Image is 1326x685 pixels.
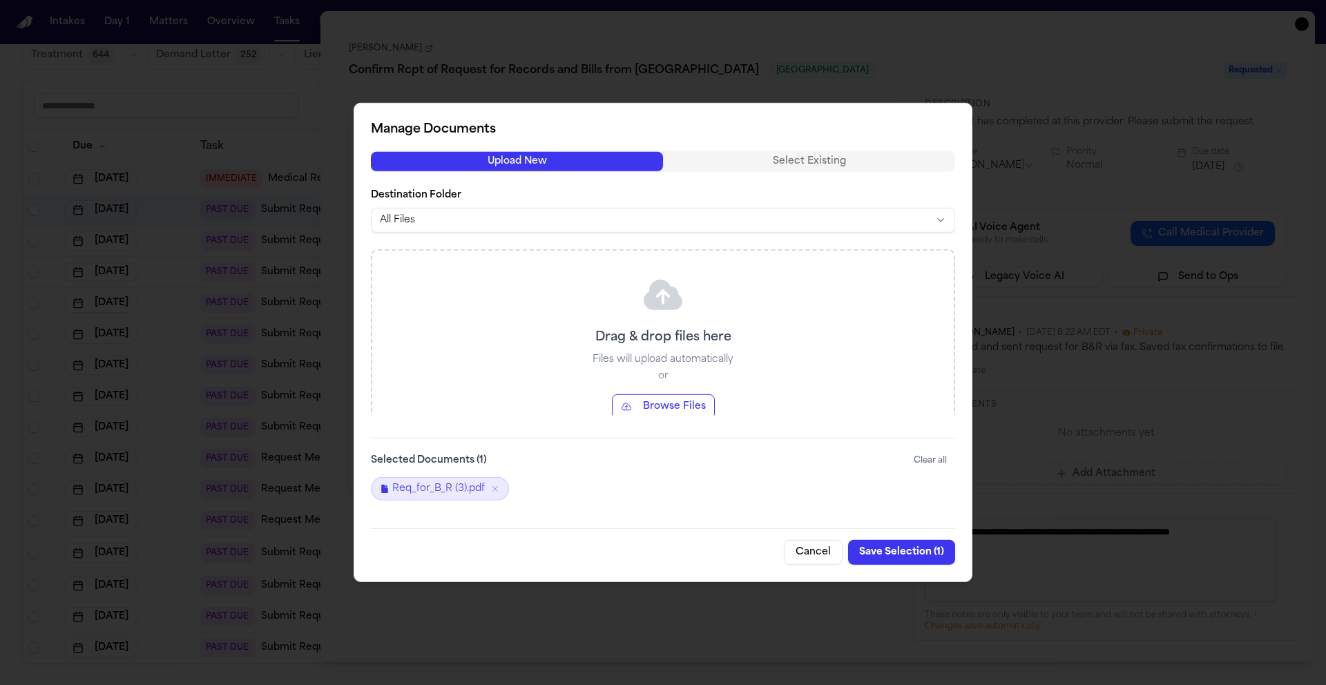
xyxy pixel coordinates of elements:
button: Remove Req_for_B_R (3).pdf [490,484,500,494]
button: Clear all [905,450,955,472]
button: Select Existing [663,151,955,171]
label: Selected Documents ( 1 ) [371,454,487,467]
p: or [658,369,669,383]
h2: Manage Documents [371,120,955,139]
p: Files will upload automatically [593,353,733,367]
label: Destination Folder [371,189,955,202]
button: Browse Files [612,394,715,419]
p: Drag & drop files here [595,328,731,347]
button: Save Selection (1) [848,540,955,565]
button: Upload New [371,151,663,171]
button: Cancel [784,540,843,565]
span: Req_for_B_R (3).pdf [392,482,485,496]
